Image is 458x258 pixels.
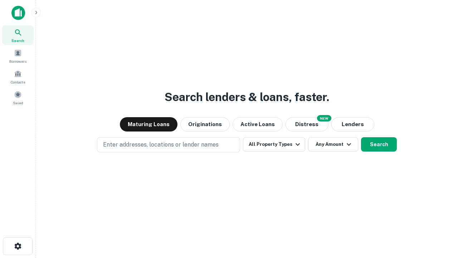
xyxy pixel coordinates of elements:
[233,117,283,132] button: Active Loans
[120,117,177,132] button: Maturing Loans
[308,137,358,152] button: Any Amount
[11,79,25,85] span: Contacts
[165,89,329,106] h3: Search lenders & loans, faster.
[331,117,374,132] button: Lenders
[2,67,34,86] a: Contacts
[243,137,305,152] button: All Property Types
[361,137,397,152] button: Search
[317,115,331,121] div: NEW
[286,117,328,132] button: Search distressed loans with lien and other non-mortgage details.
[13,100,23,106] span: Saved
[97,137,240,152] button: Enter addresses, locations or lender names
[2,88,34,107] a: Saved
[180,117,230,132] button: Originations
[11,6,25,20] img: capitalize-icon.png
[103,140,219,149] p: Enter addresses, locations or lender names
[2,25,34,45] a: Search
[9,58,26,64] span: Borrowers
[422,201,458,235] iframe: Chat Widget
[2,46,34,66] a: Borrowers
[11,38,24,43] span: Search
